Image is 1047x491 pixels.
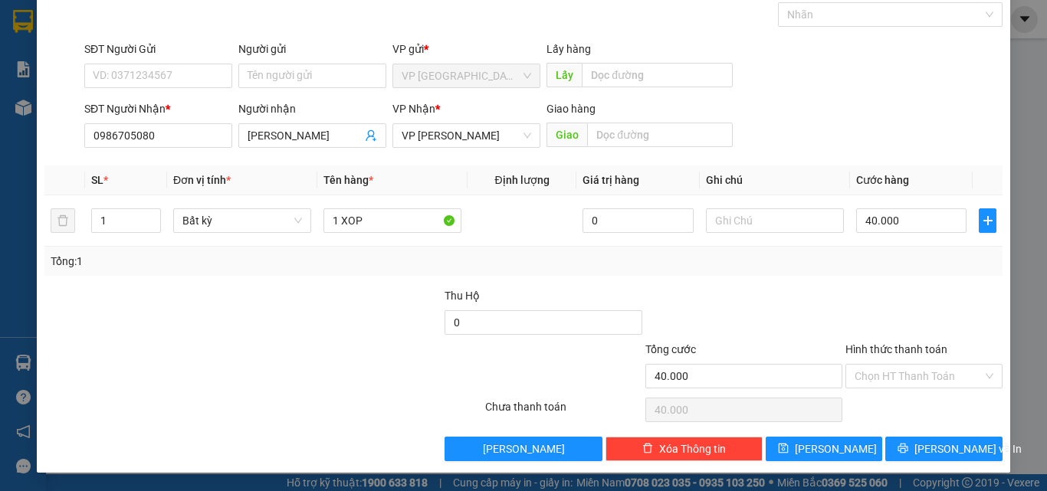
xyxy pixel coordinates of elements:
button: save[PERSON_NAME] [766,437,883,461]
span: Xóa Thông tin [659,440,726,457]
div: SĐT Người Nhận [84,100,232,117]
button: deleteXóa Thông tin [606,437,763,461]
span: [PERSON_NAME] và In [914,440,1022,457]
div: VP gửi [392,41,540,57]
span: Bất kỳ [182,209,302,232]
span: SL [91,174,103,186]
div: Người nhận [238,100,386,117]
span: VP Nhận [392,103,435,115]
span: save [778,443,789,455]
input: 0 [583,208,693,233]
span: Thu Hộ [445,290,480,302]
span: [PERSON_NAME] [795,440,877,457]
span: plus [980,214,996,227]
input: Dọc đường [582,63,733,87]
span: Đơn vị tính [173,174,231,186]
span: Lấy [546,63,582,87]
button: printer[PERSON_NAME] và In [885,437,1003,461]
label: Hình thức thanh toán [845,343,947,355]
span: Giá trị hàng [583,174,639,186]
span: VP Sài Gòn [402,64,531,87]
span: user-add [365,129,377,142]
span: VP Phan Thiết [402,124,531,147]
button: plus [979,208,996,233]
span: Tên hàng [323,174,373,186]
div: Người gửi [238,41,386,57]
div: SĐT Người Gửi [84,41,232,57]
div: Tổng: 1 [51,253,405,270]
button: [PERSON_NAME] [445,437,602,461]
button: delete [51,208,75,233]
span: Định lượng [494,174,549,186]
input: Ghi Chú [706,208,844,233]
span: Tổng cước [645,343,696,355]
th: Ghi chú [700,165,850,195]
input: Dọc đường [587,123,733,147]
span: delete [642,443,653,455]
span: [PERSON_NAME] [483,440,565,457]
input: VD: Bàn, Ghế [323,208,461,233]
span: Lấy hàng [546,43,591,55]
div: Chưa thanh toán [484,398,644,425]
span: printer [898,443,908,455]
span: Giao [546,123,587,147]
span: Cước hàng [856,174,909,186]
span: Giao hàng [546,103,596,115]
